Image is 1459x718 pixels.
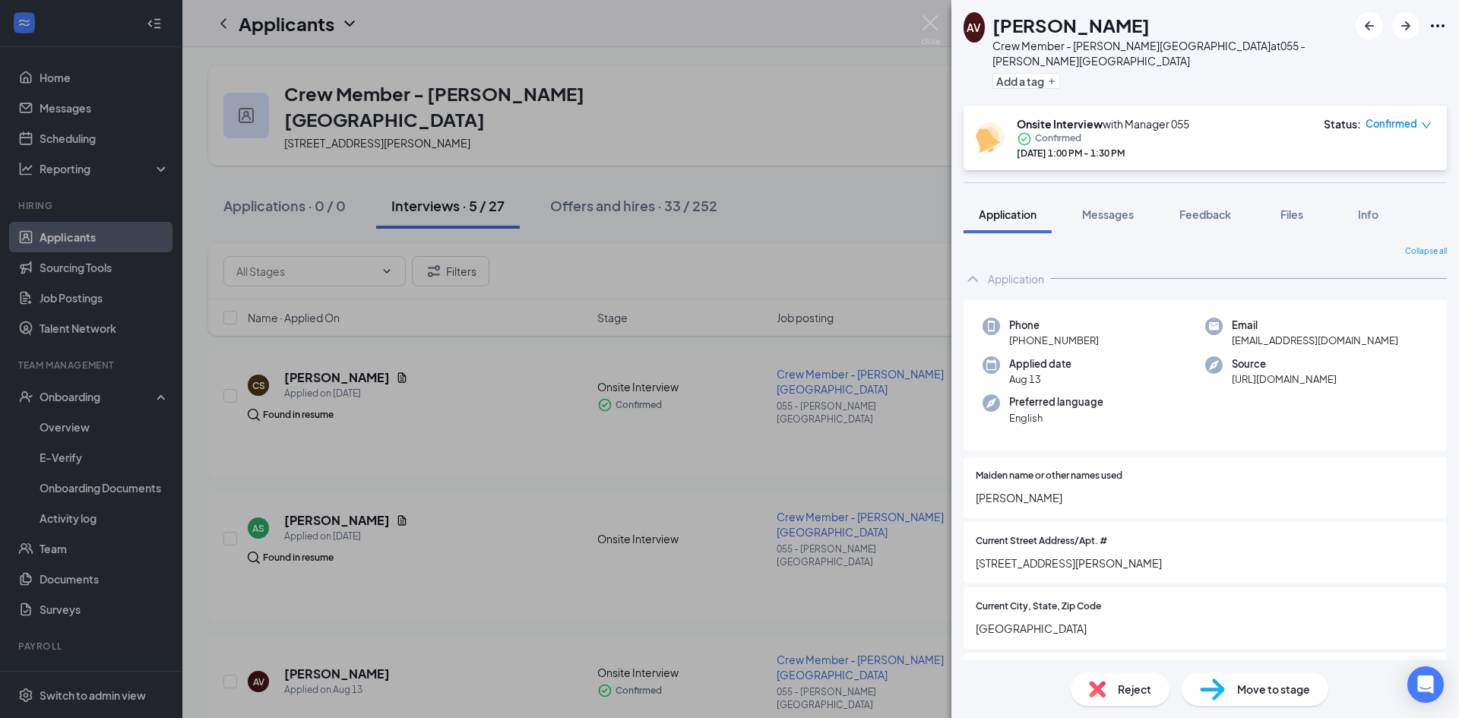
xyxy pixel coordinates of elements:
span: [PERSON_NAME] [976,489,1435,506]
span: [GEOGRAPHIC_DATA] [976,620,1435,637]
span: Applied date [1009,356,1071,372]
div: with Manager 055 [1017,116,1189,131]
div: AV [967,20,981,35]
span: Source [1232,356,1337,372]
span: Email [1232,318,1398,333]
svg: ChevronUp [964,270,982,288]
div: Status : [1324,116,1361,131]
span: Current City, State, Zip Code [976,599,1101,614]
span: down [1421,120,1432,131]
span: [URL][DOMAIN_NAME] [1232,372,1337,387]
div: Open Intercom Messenger [1407,666,1444,703]
svg: ArrowLeftNew [1360,17,1378,35]
span: [PHONE_NUMBER] [1009,333,1099,348]
svg: CheckmarkCircle [1017,131,1032,147]
span: Confirmed [1366,116,1417,131]
span: Move to stage [1237,681,1310,697]
svg: Plus [1047,77,1056,86]
span: [EMAIL_ADDRESS][DOMAIN_NAME] [1232,333,1398,348]
button: ArrowRight [1392,12,1419,40]
button: PlusAdd a tag [992,73,1060,89]
span: [STREET_ADDRESS][PERSON_NAME] [976,555,1435,571]
h1: [PERSON_NAME] [992,12,1150,38]
svg: ArrowRight [1397,17,1415,35]
span: Phone [1009,318,1099,333]
span: Collapse all [1405,245,1447,258]
span: Application [979,207,1036,221]
span: Aug 13 [1009,372,1071,387]
span: Info [1358,207,1378,221]
span: Maiden name or other names used [976,469,1122,483]
b: Onsite Interview [1017,117,1103,131]
span: Messages [1082,207,1134,221]
button: ArrowLeftNew [1356,12,1383,40]
span: Confirmed [1035,131,1081,147]
span: Current Street Address/Apt. # [976,534,1107,549]
span: Files [1280,207,1303,221]
span: English [1009,410,1103,425]
div: [DATE] 1:00 PM - 1:30 PM [1017,147,1189,160]
span: Reject [1118,681,1151,697]
div: Application [988,271,1044,286]
div: Crew Member - [PERSON_NAME][GEOGRAPHIC_DATA] at 055 - [PERSON_NAME][GEOGRAPHIC_DATA] [992,38,1348,68]
svg: Ellipses [1429,17,1447,35]
span: Feedback [1179,207,1231,221]
span: Preferred language [1009,394,1103,410]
